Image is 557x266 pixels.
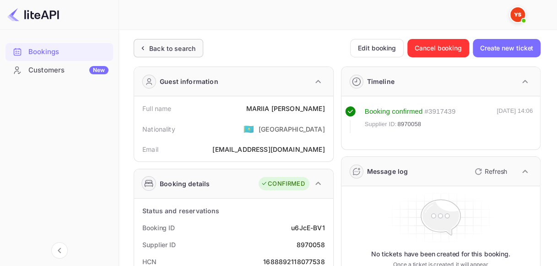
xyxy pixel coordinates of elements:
[142,223,175,233] div: Booking ID
[243,121,254,137] span: United States
[510,7,525,22] img: Yandex Support
[261,179,304,188] div: CONFIRMED
[160,77,218,86] div: Guest information
[89,66,108,74] div: New
[7,7,59,22] img: LiteAPI logo
[469,164,511,179] button: Refresh
[407,39,469,57] button: Cancel booking
[367,77,395,86] div: Timeline
[473,39,541,57] button: Create new ticket
[5,43,113,61] div: Bookings
[28,47,108,57] div: Bookings
[365,120,397,129] span: Supplier ID:
[212,144,324,154] div: [EMAIL_ADDRESS][DOMAIN_NAME]
[142,124,175,134] div: Nationality
[5,43,113,60] a: Bookings
[142,104,171,113] div: Full name
[5,61,113,79] div: CustomersNew
[371,249,510,259] p: No tickets have been created for this booking.
[5,61,113,78] a: CustomersNew
[497,106,533,133] div: [DATE] 14:06
[365,106,423,117] div: Booking confirmed
[296,240,324,249] div: 8970058
[142,240,176,249] div: Supplier ID
[259,124,325,134] div: [GEOGRAPHIC_DATA]
[291,223,324,233] div: u6JcE-BV1
[160,179,210,188] div: Booking details
[397,120,421,129] span: 8970058
[246,104,324,113] div: MARIIA [PERSON_NAME]
[424,106,455,117] div: # 3917439
[142,206,219,216] div: Status and reservations
[485,166,507,176] p: Refresh
[367,166,408,176] div: Message log
[149,44,195,53] div: Back to search
[350,39,404,57] button: Edit booking
[142,144,158,154] div: Email
[51,242,68,259] button: Collapse navigation
[28,65,108,76] div: Customers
